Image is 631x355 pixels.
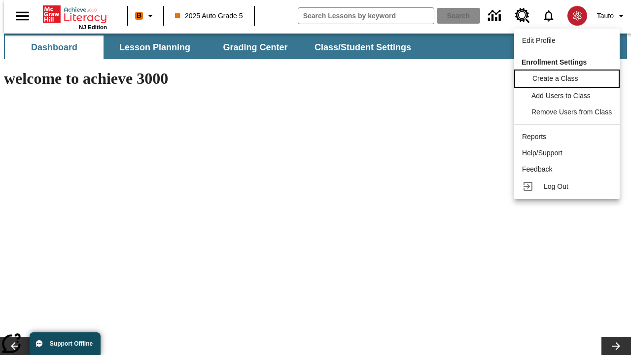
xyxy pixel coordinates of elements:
span: Log Out [544,182,568,190]
span: Add Users to Class [531,92,591,100]
span: Enrollment Settings [522,58,587,66]
span: Create a Class [532,74,578,82]
span: Reports [522,133,546,141]
span: Feedback [522,165,552,173]
span: Help/Support [522,149,562,157]
span: Remove Users from Class [531,108,612,116]
span: Edit Profile [522,36,556,44]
